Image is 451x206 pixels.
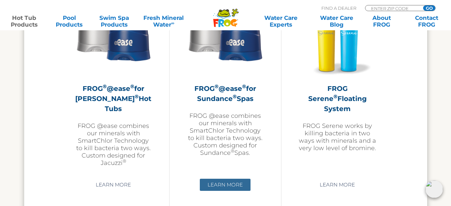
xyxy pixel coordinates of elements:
a: Water CareBlog [319,14,354,28]
img: openIcon [425,180,443,198]
p: Find A Dealer [321,5,356,11]
h2: FROG @ease for [PERSON_NAME] Hot Tubs [75,83,152,114]
a: Learn More [88,179,139,191]
a: Water CareExperts [253,14,309,28]
sup: ® [233,93,237,100]
input: GO [423,5,435,11]
input: Zip Code Form [370,5,416,11]
sup: ® [333,93,337,100]
sup: ® [123,158,126,164]
a: Swim SpaProducts [97,14,132,28]
sup: ® [231,148,234,153]
p: FROG @ease combines our minerals with SmartChlor Technology to kill bacteria two ways. Custom des... [75,122,152,167]
p: FROG Serene works by killing bacteria in two ways with minerals and a very low level of bromine. [298,122,376,152]
a: Fresh MineralWater∞ [142,14,185,28]
sup: ® [215,83,219,90]
a: ContactFROG [409,14,444,28]
h2: FROG @ease for Sundance Spas [186,83,264,104]
sup: ® [242,83,246,90]
p: FROG @ease combines our minerals with SmartChlor Technology to kill bacteria two ways. Custom des... [186,112,264,157]
a: Learn More [200,179,251,191]
a: PoolProducts [52,14,87,28]
a: Learn More [312,179,363,191]
sup: ® [130,83,134,90]
sup: ® [103,83,107,90]
h2: FROG Serene Floating System [298,83,376,114]
sup: ∞ [171,21,174,26]
a: Hot TubProducts [7,14,42,28]
sup: ® [135,93,139,100]
a: AboutFROG [364,14,399,28]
